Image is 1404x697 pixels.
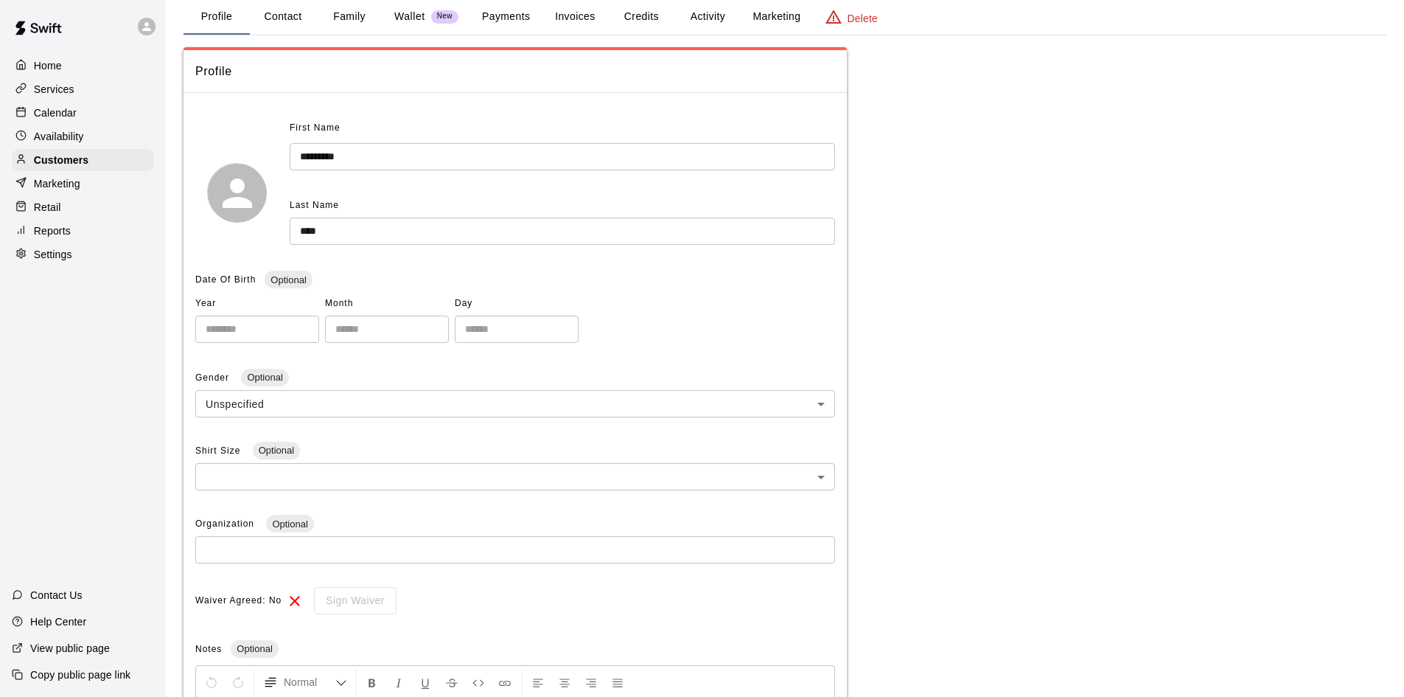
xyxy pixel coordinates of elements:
[431,12,458,21] span: New
[253,445,300,456] span: Optional
[257,669,353,696] button: Formatting Options
[34,105,77,120] p: Calendar
[605,669,630,696] button: Justify Align
[30,614,86,629] p: Help Center
[34,82,74,97] p: Services
[195,372,232,383] span: Gender
[360,669,385,696] button: Format Bold
[12,78,154,100] a: Services
[195,519,257,529] span: Organization
[455,292,579,316] span: Day
[195,644,222,654] span: Notes
[30,588,83,603] p: Contact Us
[199,669,224,696] button: Undo
[12,55,154,77] a: Home
[12,243,154,266] a: Settings
[195,390,835,417] div: Unspecified
[579,669,604,696] button: Right Align
[265,274,312,285] span: Optional
[34,176,80,191] p: Marketing
[466,669,491,696] button: Insert Code
[552,669,577,696] button: Center Align
[12,220,154,242] a: Reports
[30,641,110,656] p: View public page
[34,129,84,144] p: Availability
[231,643,278,654] span: Optional
[266,519,313,530] span: Optional
[284,675,335,690] span: Normal
[12,125,154,148] a: Availability
[195,62,835,81] span: Profile
[12,196,154,218] a: Retail
[12,173,154,195] a: Marketing
[413,669,438,696] button: Format Underline
[34,200,61,215] p: Retail
[290,200,339,210] span: Last Name
[195,589,282,613] span: Waiver Agreed: No
[195,292,319,316] span: Year
[439,669,464,696] button: Format Strikethrough
[525,669,551,696] button: Left Align
[30,667,130,682] p: Copy public page link
[290,117,340,140] span: First Name
[12,149,154,171] a: Customers
[325,292,449,316] span: Month
[304,587,396,614] div: To sign waivers in admin, this feature must be enabled in general settings
[195,445,244,456] span: Shirt Size
[34,58,62,73] p: Home
[386,669,411,696] button: Format Italics
[12,102,154,124] a: Calendar
[34,153,88,167] p: Customers
[394,9,425,24] p: Wallet
[848,11,878,26] p: Delete
[195,274,256,285] span: Date Of Birth
[492,669,517,696] button: Insert Link
[34,247,72,262] p: Settings
[241,372,288,383] span: Optional
[34,223,71,238] p: Reports
[226,669,251,696] button: Redo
